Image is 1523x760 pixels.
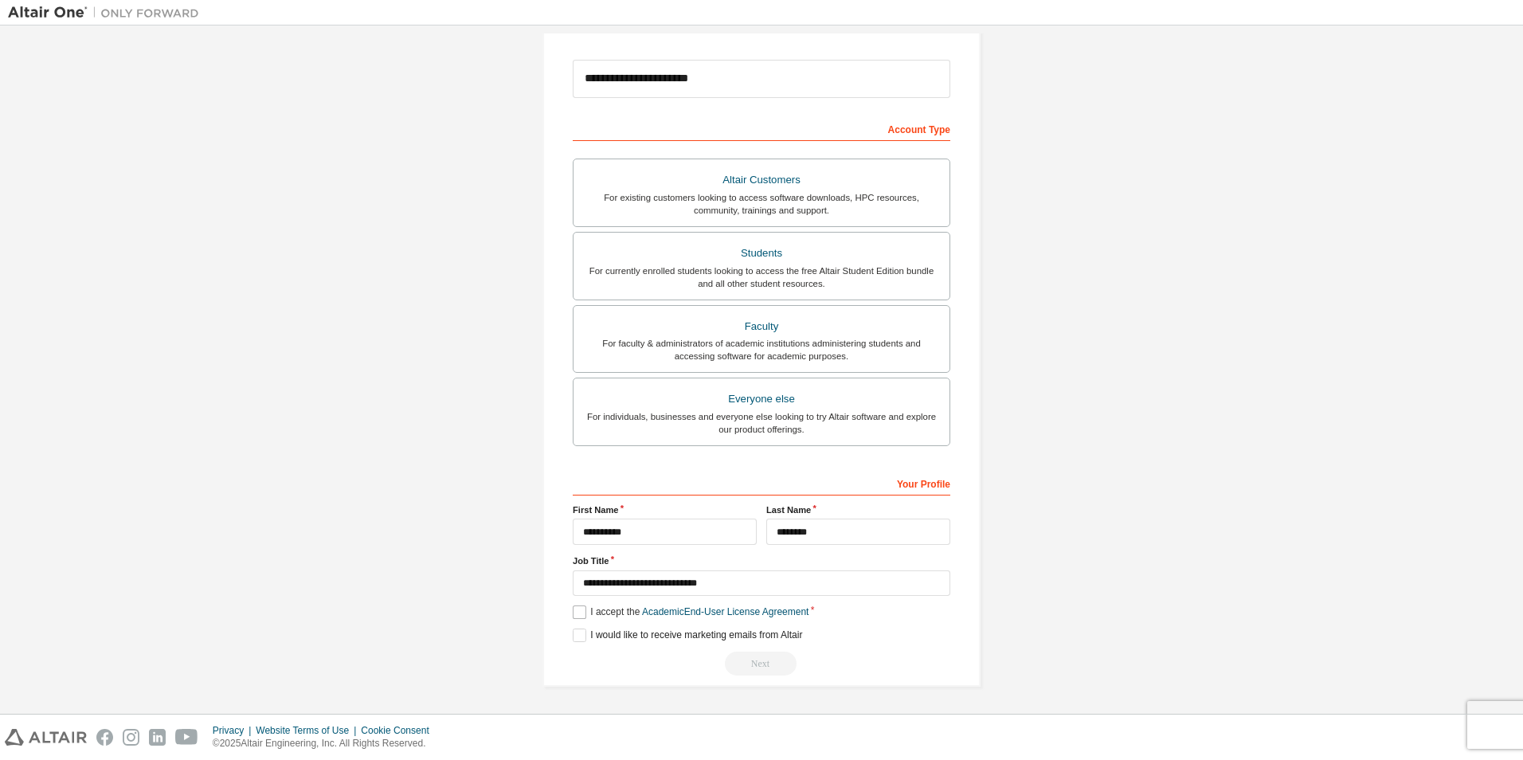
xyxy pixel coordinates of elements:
div: Faculty [583,315,940,338]
div: For individuals, businesses and everyone else looking to try Altair software and explore our prod... [583,410,940,436]
label: Job Title [573,554,950,567]
div: For existing customers looking to access software downloads, HPC resources, community, trainings ... [583,191,940,217]
img: instagram.svg [123,729,139,746]
label: I accept the [573,605,808,619]
img: Altair One [8,5,207,21]
div: For faculty & administrators of academic institutions administering students and accessing softwa... [583,337,940,362]
img: linkedin.svg [149,729,166,746]
div: Read and acccept EULA to continue [573,652,950,676]
div: Account Type [573,116,950,141]
a: Academic End-User License Agreement [642,606,808,617]
div: Cookie Consent [361,724,438,737]
label: Last Name [766,503,950,516]
div: Everyone else [583,388,940,410]
img: facebook.svg [96,729,113,746]
div: Students [583,242,940,264]
div: Privacy [213,724,256,737]
img: altair_logo.svg [5,729,87,746]
label: I would like to receive marketing emails from Altair [573,629,802,642]
div: Altair Customers [583,169,940,191]
div: For currently enrolled students looking to access the free Altair Student Edition bundle and all ... [583,264,940,290]
label: First Name [573,503,757,516]
img: youtube.svg [175,729,198,746]
div: Website Terms of Use [256,724,361,737]
div: Your Profile [573,470,950,496]
p: © 2025 Altair Engineering, Inc. All Rights Reserved. [213,737,439,750]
